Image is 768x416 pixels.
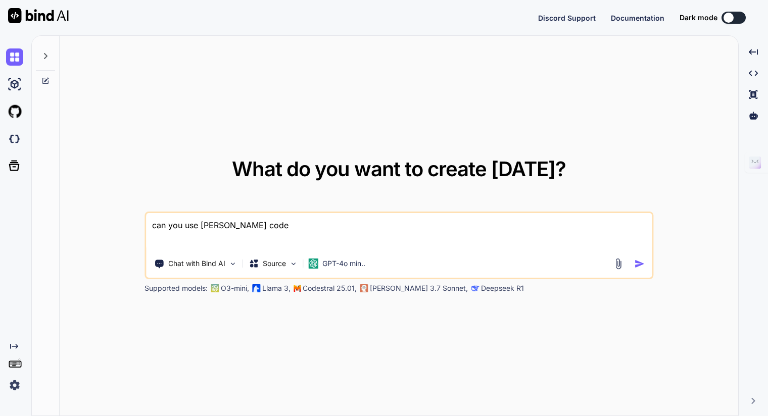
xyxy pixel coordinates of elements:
[145,283,208,293] p: Supported models:
[471,284,479,292] img: claude
[634,258,645,269] img: icon
[6,377,23,394] img: settings
[322,258,365,269] p: GPT-4o min..
[211,284,219,292] img: GPT-4
[303,283,357,293] p: Codestral 25.01,
[611,14,664,22] span: Documentation
[680,13,717,23] span: Dark mode
[481,283,524,293] p: Deepseek R1
[538,13,596,23] button: Discord Support
[294,285,301,292] img: Mistral-AI
[6,48,23,66] img: chat
[289,259,298,268] img: Pick Models
[168,258,225,269] p: Chat with Bind AI
[360,284,368,292] img: claude
[611,13,664,23] button: Documentation
[263,258,286,269] p: Source
[6,103,23,120] img: githubLight
[6,130,23,147] img: darkCloudIdeIcon
[262,283,291,293] p: Llama 3,
[146,213,652,250] textarea: can you use [PERSON_NAME] code
[538,14,596,22] span: Discord Support
[252,284,260,292] img: Llama2
[6,76,23,93] img: ai-studio
[370,283,468,293] p: [PERSON_NAME] 3.7 Sonnet,
[612,258,624,270] img: attachment
[232,157,566,181] span: What do you want to create [DATE]?
[8,8,69,23] img: Bind AI
[228,259,237,268] img: Pick Tools
[221,283,249,293] p: O3-mini,
[308,258,318,269] img: GPT-4o mini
